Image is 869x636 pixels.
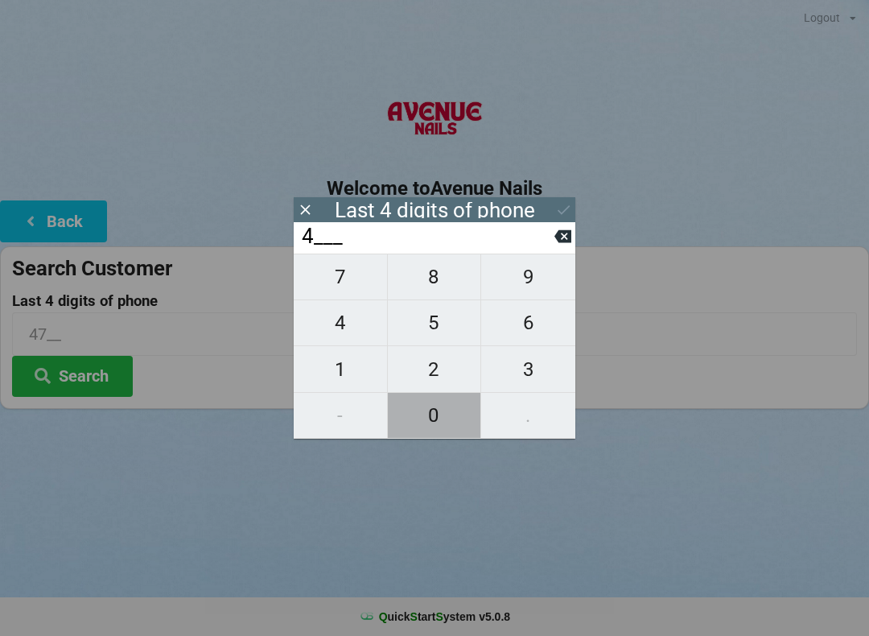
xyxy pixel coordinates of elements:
[388,346,482,392] button: 2
[294,353,387,386] span: 1
[294,260,387,294] span: 7
[388,399,481,432] span: 0
[294,254,388,300] button: 7
[481,346,575,392] button: 3
[294,300,388,346] button: 4
[294,346,388,392] button: 1
[481,353,575,386] span: 3
[388,353,481,386] span: 2
[388,260,481,294] span: 8
[481,260,575,294] span: 9
[335,202,535,218] div: Last 4 digits of phone
[481,254,575,300] button: 9
[388,306,481,340] span: 5
[481,300,575,346] button: 6
[294,306,387,340] span: 4
[388,254,482,300] button: 8
[481,306,575,340] span: 6
[388,393,482,439] button: 0
[388,300,482,346] button: 5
